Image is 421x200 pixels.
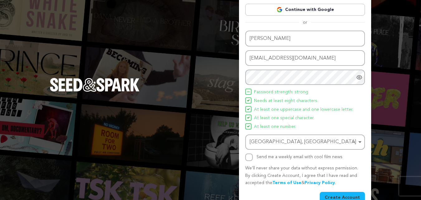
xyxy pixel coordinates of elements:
[299,19,311,26] span: or
[304,181,335,185] a: Privacy Policy
[254,106,353,114] span: At least one uppercase and one lowercase letter.
[356,74,362,80] a: Show password as plain text. Warning: this will display your password on the screen.
[247,108,250,110] img: Seed&Spark Icon
[250,138,357,147] div: [GEOGRAPHIC_DATA], [GEOGRAPHIC_DATA]
[50,78,140,92] img: Seed&Spark Logo
[254,115,314,122] span: At least one special character.
[247,116,250,119] img: Seed&Spark Icon
[256,155,342,159] label: Send me a weekly email with cool film news
[245,50,365,66] input: Email address
[276,7,283,13] img: Google logo
[245,165,365,187] p: We’ll never share your data without express permission. By clicking Create Account, I agree that ...
[245,4,365,16] a: Continue with Google
[247,125,250,128] img: Seed&Spark Icon
[254,123,296,131] span: At least one number.
[50,78,140,104] a: Seed&Spark Homepage
[245,31,365,46] input: Name
[247,99,250,102] img: Seed&Spark Icon
[254,89,308,96] span: Password strength: strong
[247,90,250,93] img: Seed&Spark Icon
[254,97,318,105] span: Needs at least eight characters.
[272,181,301,185] a: Terms of Use
[351,139,357,145] button: Remove item: 'ChIJL_P_CXMEDTkRw0ZdG-0GVvw'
